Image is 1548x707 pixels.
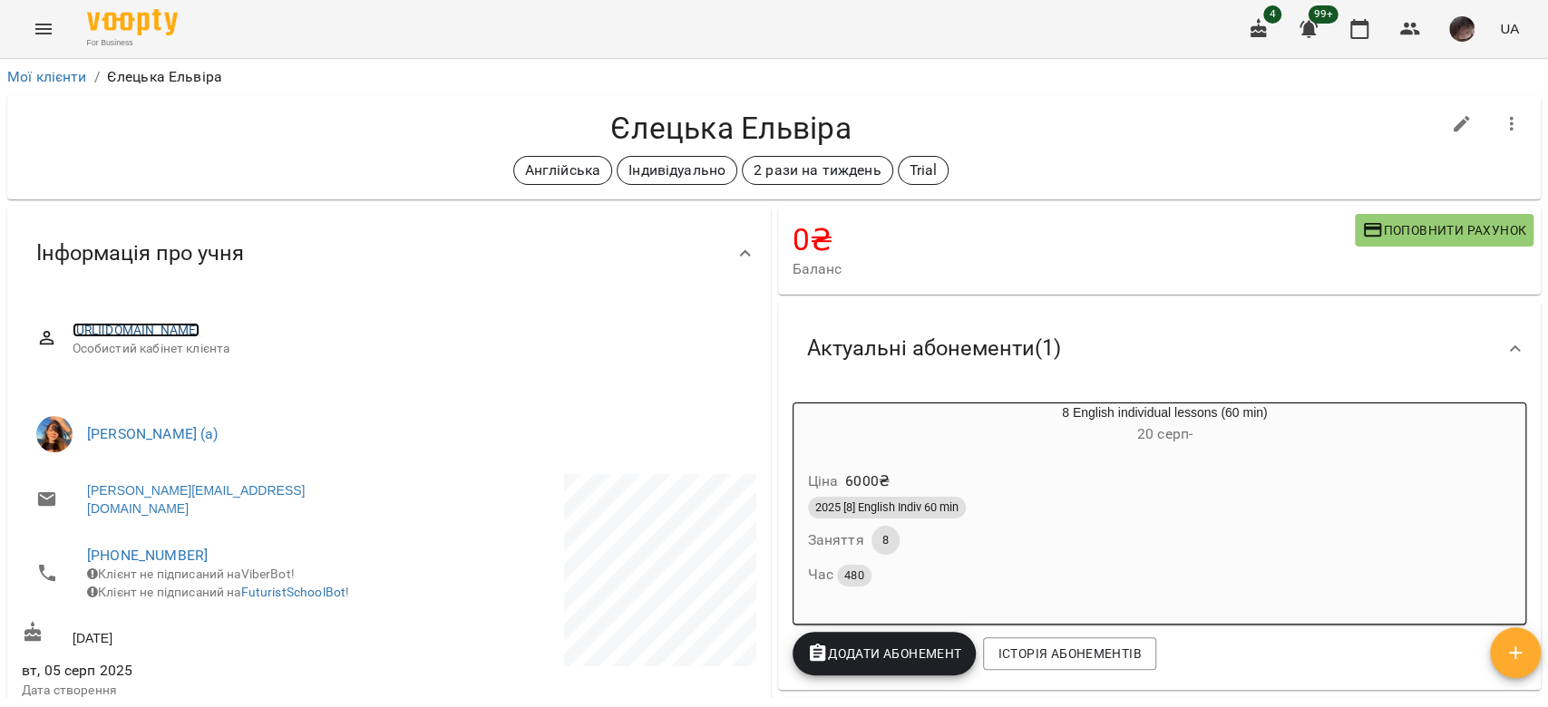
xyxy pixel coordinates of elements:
h4: Єлецька Ельвіра [22,110,1440,147]
span: Клієнт не підписаний на ! [87,585,349,599]
div: Індивідуально [617,156,737,185]
span: Історія абонементів [998,643,1141,664]
span: Баланс [793,258,1355,280]
span: Особистий кабінет клієнта [73,340,742,358]
span: 99+ [1309,5,1339,24]
button: 8 English individual lessons (60 min)20 серп- Ціна6000₴2025 [8] English Indiv 60 minЗаняття8Час 480 [793,403,1450,609]
span: 8 [871,532,900,548]
div: Інформація про учня [7,207,771,300]
button: Історія абонементів [983,637,1155,670]
button: UA [1493,12,1526,45]
p: Індивідуально [628,160,725,181]
span: 2025 [8] English Indiv 60 min [808,499,966,516]
div: 8 English individual lessons (60 min) [793,403,881,447]
p: Англійська [525,160,600,181]
div: Trial [898,156,949,185]
span: Актуальні абонементи ( 1 ) [807,334,1061,363]
div: Актуальні абонементи(1) [778,302,1542,395]
h6: Заняття [808,528,864,553]
p: Єлецька Ельвіра [107,66,222,88]
a: [PERSON_NAME][EMAIL_ADDRESS][DOMAIN_NAME] [87,481,371,518]
div: 8 English individual lessons (60 min) [881,403,1450,447]
h6: Час [808,562,871,587]
span: вт, 05 серп 2025 [22,660,385,682]
div: Англійська [513,156,612,185]
button: Додати Абонемент [793,632,977,675]
div: 2 рази на тиждень [742,156,893,185]
li: / [94,66,100,88]
a: [PHONE_NUMBER] [87,547,208,564]
a: [URL][DOMAIN_NAME] [73,323,200,337]
img: Voopty Logo [87,9,178,35]
span: 20 серп - [1137,425,1193,442]
nav: breadcrumb [7,66,1541,88]
a: [PERSON_NAME] (а) [87,425,219,442]
p: Дата створення [22,682,385,700]
p: 2 рази на тиждень [754,160,881,181]
button: Поповнити рахунок [1355,214,1533,247]
span: 480 [837,566,871,586]
p: Trial [910,160,938,181]
button: Menu [22,7,65,51]
span: Інформація про учня [36,239,244,267]
span: 4 [1263,5,1281,24]
span: Додати Абонемент [807,643,962,664]
div: [DATE] [18,617,389,651]
img: Вербова Єлизавета Сергіївна (а) [36,416,73,452]
img: 297f12a5ee7ab206987b53a38ee76f7e.jpg [1449,16,1475,42]
span: Поповнити рахунок [1362,219,1526,241]
h6: Ціна [808,469,839,494]
span: Клієнт не підписаний на ViberBot! [87,567,295,581]
p: 6000 ₴ [845,470,890,492]
span: For Business [87,37,178,49]
h4: 0 ₴ [793,221,1355,258]
span: UA [1500,19,1519,38]
a: Мої клієнти [7,68,87,85]
a: FuturistSchoolBot [241,585,346,599]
